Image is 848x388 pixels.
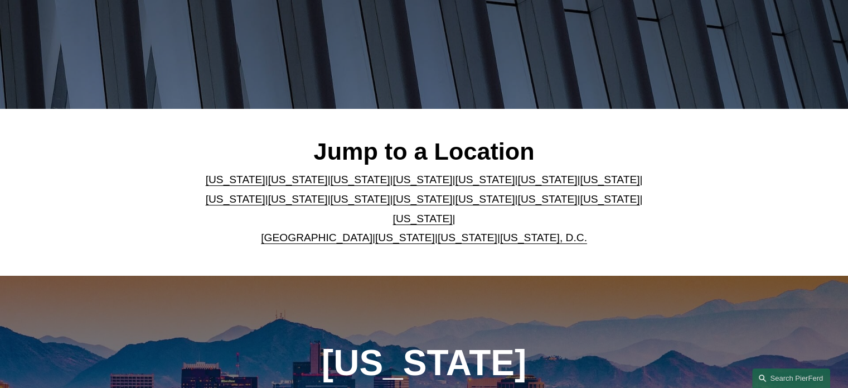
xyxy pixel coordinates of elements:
a: [US_STATE] [268,174,328,185]
a: [GEOGRAPHIC_DATA] [261,232,372,243]
a: [US_STATE] [517,193,577,205]
h1: [US_STATE] [261,343,587,384]
a: [US_STATE], D.C. [500,232,587,243]
a: [US_STATE] [438,232,497,243]
a: [US_STATE] [517,174,577,185]
a: [US_STATE] [393,193,453,205]
a: [US_STATE] [580,193,639,205]
a: [US_STATE] [268,193,328,205]
p: | | | | | | | | | | | | | | | | | | [196,170,652,247]
a: Search this site [752,368,830,388]
a: [US_STATE] [455,174,515,185]
a: [US_STATE] [393,213,453,224]
a: [US_STATE] [375,232,435,243]
a: [US_STATE] [331,174,390,185]
h2: Jump to a Location [196,137,652,166]
a: [US_STATE] [393,174,453,185]
a: [US_STATE] [580,174,639,185]
a: [US_STATE] [206,193,265,205]
a: [US_STATE] [455,193,515,205]
a: [US_STATE] [331,193,390,205]
a: [US_STATE] [206,174,265,185]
